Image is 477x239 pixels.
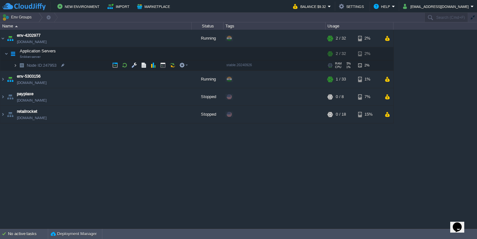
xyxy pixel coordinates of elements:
[374,3,392,10] button: Help
[358,30,379,47] div: 2%
[0,71,5,88] img: AMDAwAAAACH5BAEAAAAALAAAAAABAAEAAAICRAEAOw==
[6,88,15,105] img: AMDAwAAAACH5BAEAAAAALAAAAAABAAEAAAICRAEAOw==
[17,115,47,121] a: [DOMAIN_NAME]
[336,71,346,88] div: 1 / 33
[192,88,224,105] div: Stopped
[336,30,346,47] div: 2 / 32
[2,3,46,11] img: CloudJiffy
[192,30,224,47] div: Running
[13,60,17,70] img: AMDAwAAAACH5BAEAAAAALAAAAAABAAEAAAICRAEAOw==
[358,106,379,123] div: 15%
[17,97,47,104] a: [DOMAIN_NAME]
[8,229,48,239] div: No active tasks
[17,32,40,39] a: env-4202977
[1,22,191,30] div: Name
[19,49,57,53] a: Application ServersSnikket-server
[9,47,18,60] img: AMDAwAAAACH5BAEAAAAALAAAAAABAAEAAAICRAEAOw==
[358,71,379,88] div: 1%
[293,3,328,10] button: Balance $9.32
[0,30,5,47] img: AMDAwAAAACH5BAEAAAAALAAAAAABAAEAAAICRAEAOw==
[17,80,47,86] a: [DOMAIN_NAME]
[57,3,101,10] button: New Environment
[335,66,341,69] span: CPU
[26,63,57,68] span: 247953
[20,55,40,59] span: Snikket-server
[0,106,5,123] img: AMDAwAAAACH5BAEAAAAALAAAAAABAAEAAAICRAEAOw==
[336,88,344,105] div: 0 / 8
[6,106,15,123] img: AMDAwAAAACH5BAEAAAAALAAAAAABAAEAAAICRAEAOw==
[107,3,131,10] button: Import
[336,106,346,123] div: 0 / 18
[358,88,379,105] div: 7%
[17,60,26,70] img: AMDAwAAAACH5BAEAAAAALAAAAAABAAEAAAICRAEAOw==
[27,63,43,68] span: Node ID:
[17,91,33,97] a: payplaxe
[358,47,379,60] div: 2%
[450,213,471,233] iframe: chat widget
[6,71,15,88] img: AMDAwAAAACH5BAEAAAAALAAAAAABAAEAAAICRAEAOw==
[26,63,57,68] a: Node ID:247953
[344,62,351,65] span: 5%
[336,47,346,60] div: 2 / 32
[2,13,34,22] button: Env Groups
[19,48,57,54] span: Application Servers
[403,3,471,10] button: [EMAIL_ADDRESS][DOMAIN_NAME]
[0,88,5,105] img: AMDAwAAAACH5BAEAAAAALAAAAAABAAEAAAICRAEAOw==
[15,26,18,27] img: AMDAwAAAACH5BAEAAAAALAAAAAABAAEAAAICRAEAOw==
[4,47,8,60] img: AMDAwAAAACH5BAEAAAAALAAAAAABAAEAAAICRAEAOw==
[17,108,37,115] a: retailrocket
[326,22,393,30] div: Usage
[335,62,342,65] span: RAM
[192,106,224,123] div: Stopped
[192,22,223,30] div: Status
[226,63,252,67] span: stable.20240926
[224,22,325,30] div: Tags
[17,39,47,45] a: [DOMAIN_NAME]
[344,66,350,69] span: 1%
[137,3,172,10] button: Marketplace
[192,71,224,88] div: Running
[339,3,366,10] button: Settings
[17,73,40,80] a: env-5303156
[51,231,97,237] button: Deployment Manager
[358,60,379,70] div: 2%
[6,30,15,47] img: AMDAwAAAACH5BAEAAAAALAAAAAABAAEAAAICRAEAOw==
